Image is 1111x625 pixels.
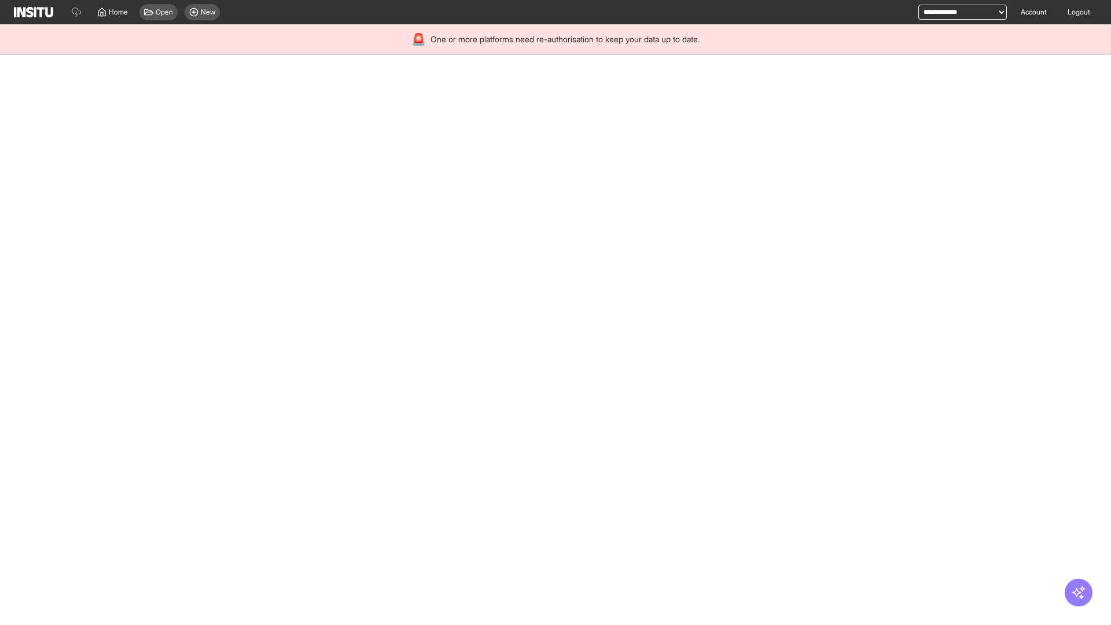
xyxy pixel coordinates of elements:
[14,7,53,17] img: Logo
[156,8,173,17] span: Open
[411,31,426,47] div: 🚨
[201,8,215,17] span: New
[109,8,128,17] span: Home
[431,34,700,45] span: One or more platforms need re-authorisation to keep your data up to date.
